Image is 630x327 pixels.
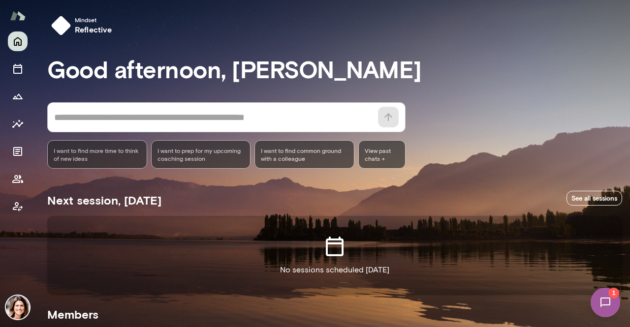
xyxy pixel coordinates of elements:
[8,142,28,161] button: Documents
[51,16,71,35] img: mindset
[157,147,245,162] span: I want to prep for my upcoming coaching session
[8,87,28,106] button: Growth Plan
[47,140,147,169] div: I want to find more time to think of new ideas
[75,24,112,35] h6: reflective
[47,192,161,208] h5: Next session, [DATE]
[47,306,622,322] h5: Members
[54,147,141,162] span: I want to find more time to think of new ideas
[151,140,251,169] div: I want to prep for my upcoming coaching session
[8,197,28,216] button: Client app
[8,169,28,189] button: Members
[254,140,354,169] div: I want to find common ground with a colleague
[261,147,348,162] span: I want to find common ground with a colleague
[280,264,389,276] p: No sessions scheduled [DATE]
[47,55,622,83] h3: Good afternoon, [PERSON_NAME]
[75,16,112,24] span: Mindset
[8,31,28,51] button: Home
[358,140,406,169] span: View past chats ->
[47,12,120,39] button: Mindsetreflective
[6,296,30,319] img: Gwen Throckmorton
[8,59,28,79] button: Sessions
[10,6,26,25] img: Mento
[567,191,622,206] a: See all sessions
[8,114,28,134] button: Insights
